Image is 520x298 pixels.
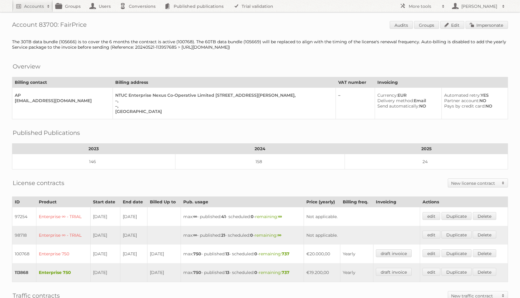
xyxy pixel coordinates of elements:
[304,226,420,245] td: Not applicable.
[36,207,90,226] td: Enterprise ∞ - TRIAL
[147,245,181,263] td: [DATE]
[440,21,464,29] a: Edit
[304,207,420,226] td: Not applicable.
[120,207,147,226] td: [DATE]
[375,77,508,88] th: Invoicing
[12,39,508,50] div: The 30TB data bundle (105666) is to cover the 6 months the contract is active (100768). The 60TB ...
[451,180,499,186] h2: New license contract
[336,77,375,88] th: VAT number
[12,226,36,245] td: 98718
[422,212,440,220] a: edit
[15,98,108,103] div: [EMAIL_ADDRESS][DOMAIN_NAME]
[255,233,281,238] span: remaining:
[414,21,439,29] a: Groups
[91,197,120,207] th: Start date
[13,128,80,137] h2: Published Publications
[282,251,289,257] strong: 737
[377,98,414,103] span: Delivery method:
[304,197,340,207] th: Price (yearly)
[113,77,336,88] th: Billing address
[376,268,412,276] a: draft invoice
[147,197,181,207] th: Billed Up to
[460,3,499,9] h2: [PERSON_NAME]
[377,93,398,98] span: Currency:
[376,249,412,257] a: draft invoice
[282,270,289,275] strong: 737
[499,179,508,187] span: Toggle
[377,103,437,109] div: NO
[441,249,472,257] a: Duplicate
[444,103,503,109] div: NO
[466,21,508,29] a: Impersonate
[181,197,304,207] th: Pub. usage
[91,207,120,226] td: [DATE]
[422,249,440,257] a: edit
[120,197,147,207] th: End date
[12,245,36,263] td: 100768
[36,197,90,207] th: Product
[420,197,508,207] th: Actions
[336,88,375,119] td: –
[345,144,508,154] th: 2025
[13,178,64,187] h2: License contracts
[259,251,289,257] span: remaining:
[251,214,254,219] strong: 0
[377,103,419,109] span: Send automatically:
[277,233,281,238] strong: ∞
[444,98,479,103] span: Partner account:
[175,154,345,169] td: 158
[36,245,90,263] td: Enterprise 750
[193,251,201,257] strong: 750
[91,263,120,282] td: [DATE]
[304,245,340,263] td: €20.000,00
[377,98,437,103] div: Email
[24,3,44,9] h2: Accounts
[444,93,481,98] span: Automated retry:
[259,270,289,275] span: remaining:
[181,207,304,226] td: max: - published: - scheduled: -
[193,214,197,219] strong: ∞
[175,144,345,154] th: 2024
[36,226,90,245] td: Enterprise ∞ - TRIAL
[225,270,229,275] strong: 13
[340,263,373,282] td: Yearly
[448,179,508,187] a: New license contract
[36,263,90,282] td: Enterprise 750
[12,197,36,207] th: ID
[181,245,304,263] td: max: - published: - scheduled: -
[473,212,496,220] a: Delete
[12,77,113,88] th: Billing contact
[377,93,437,98] div: EUR
[340,245,373,263] td: Yearly
[390,21,413,29] a: Audits
[304,263,340,282] td: €19.200,00
[193,270,201,275] strong: 750
[340,197,373,207] th: Billing freq.
[181,226,304,245] td: max: - published: - scheduled: -
[225,251,229,257] strong: 13
[422,268,440,276] a: edit
[373,197,420,207] th: Invoicing
[120,226,147,245] td: [DATE]
[115,109,331,114] div: [GEOGRAPHIC_DATA]
[12,21,508,30] h1: Account 83700: FairPrice
[91,245,120,263] td: [DATE]
[91,226,120,245] td: [DATE]
[444,93,503,98] div: YES
[254,270,257,275] strong: 0
[12,207,36,226] td: 97254
[147,263,181,282] td: [DATE]
[115,98,331,103] div: –,
[115,93,331,98] div: NTUC Enterprise Nexus Co-Operative Limited [STREET_ADDRESS][PERSON_NAME],
[473,231,496,239] a: Delete
[422,231,440,239] a: edit
[12,263,36,282] td: 113868
[115,103,331,109] div: –,
[473,268,496,276] a: Delete
[473,249,496,257] a: Delete
[221,214,226,219] strong: 41
[441,231,472,239] a: Duplicate
[444,98,503,103] div: NO
[12,154,175,169] td: 146
[255,214,282,219] span: remaining:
